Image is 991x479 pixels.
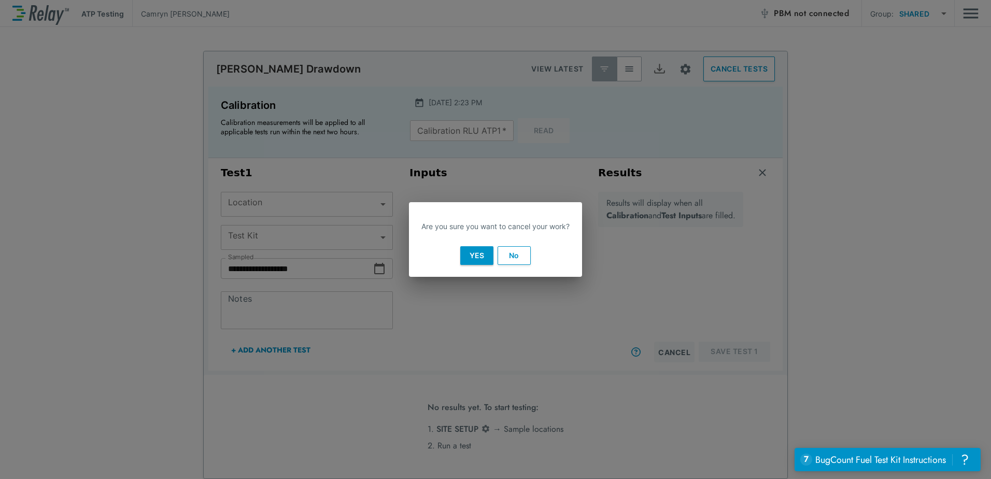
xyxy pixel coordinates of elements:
[795,448,981,471] iframe: Resource center
[498,246,531,265] button: No
[421,221,570,232] p: Are you sure you want to cancel your work?
[460,246,493,265] button: Yes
